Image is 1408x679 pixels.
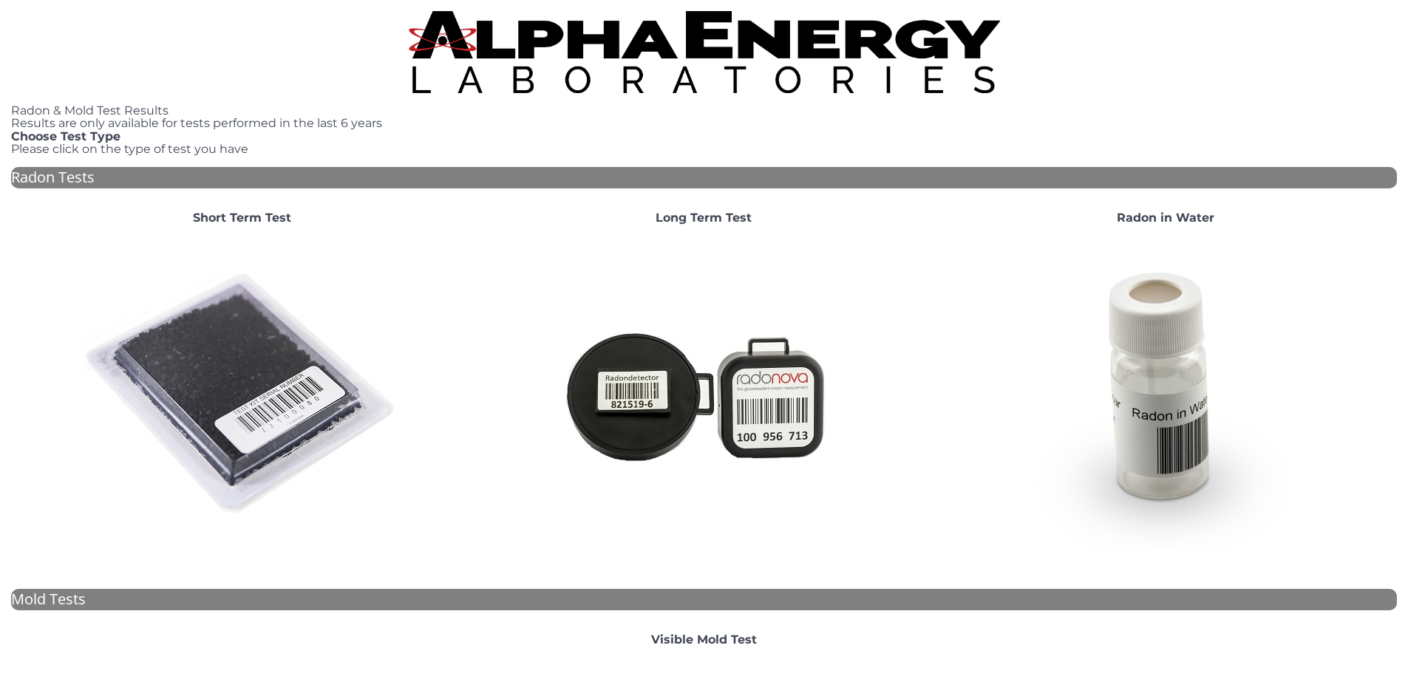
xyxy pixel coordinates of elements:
h1: Radon & Mold Test Results [11,104,1397,117]
span: Please click on the type of test you have [11,142,248,156]
img: ShortTerm.jpg [83,236,401,553]
h4: Results are only available for tests performed in the last 6 years [11,117,1397,130]
strong: Choose Test Type [11,129,120,143]
img: TightCrop.jpg [409,11,1000,93]
strong: Short Term Test [193,211,291,225]
div: Mold Tests [11,589,1397,610]
img: Radtrak2vsRadtrak3.jpg [545,236,863,553]
img: RadoninWater.jpg [1007,236,1324,553]
strong: Long Term Test [656,211,752,225]
strong: Visible Mold Test [651,632,757,646]
div: Radon Tests [11,167,1397,188]
strong: Radon in Water [1117,211,1214,225]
